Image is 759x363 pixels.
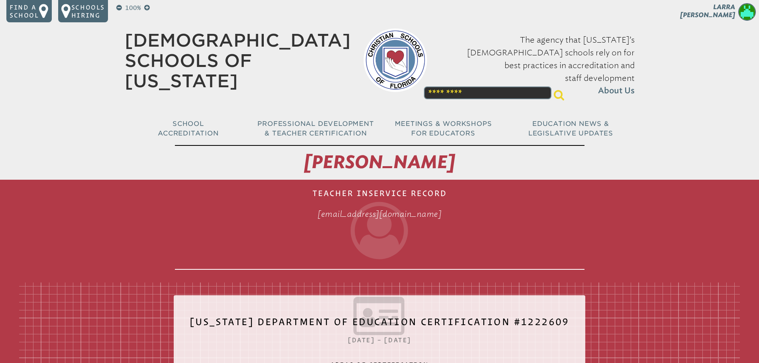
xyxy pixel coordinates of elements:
[395,120,492,137] span: Meetings & Workshops for Educators
[528,120,613,137] span: Education News & Legislative Updates
[158,120,218,137] span: School Accreditation
[440,33,635,97] p: The agency that [US_STATE]’s [DEMOGRAPHIC_DATA] schools rely on for best practices in accreditati...
[680,3,735,19] span: Larra [PERSON_NAME]
[348,336,411,343] span: [DATE] – [DATE]
[125,30,351,91] a: [DEMOGRAPHIC_DATA] Schools of [US_STATE]
[598,84,635,97] span: About Us
[71,3,105,19] p: Schools Hiring
[304,151,455,173] span: [PERSON_NAME]
[190,311,569,338] h2: [US_STATE] Department of Education Certification #1222609
[738,3,756,21] img: 0a02689f78ac16587f3e23ba9343a60c
[257,120,374,137] span: Professional Development & Teacher Certification
[124,3,143,13] p: 100%
[10,3,39,19] p: Find a school
[175,183,584,270] h1: Teacher Inservice Record
[363,28,427,92] img: csf-logo-web-colors.png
